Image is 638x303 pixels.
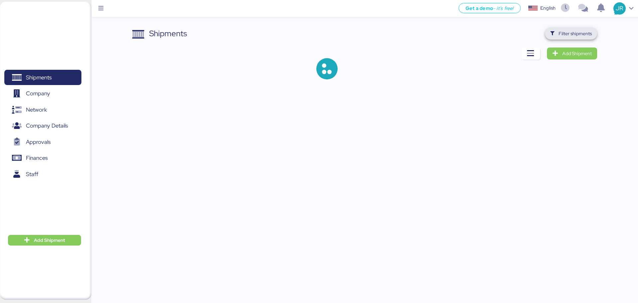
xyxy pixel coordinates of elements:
[34,236,65,244] span: Add Shipment
[95,3,107,14] button: Menu
[26,121,68,131] span: Company Details
[540,5,556,12] div: English
[26,73,52,82] span: Shipments
[4,86,81,101] a: Company
[26,137,51,147] span: Approvals
[26,153,48,163] span: Finances
[4,166,81,182] a: Staff
[26,105,47,115] span: Network
[8,235,81,246] button: Add Shipment
[4,151,81,166] a: Finances
[4,70,81,85] a: Shipments
[149,28,187,40] div: Shipments
[4,118,81,134] a: Company Details
[4,102,81,117] a: Network
[26,169,38,179] span: Staff
[26,89,50,98] span: Company
[559,30,592,38] span: Filter shipments
[616,4,623,13] span: JR
[547,48,597,59] a: Add Shipment
[545,28,597,40] button: Filter shipments
[4,134,81,150] a: Approvals
[562,50,592,57] span: Add Shipment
